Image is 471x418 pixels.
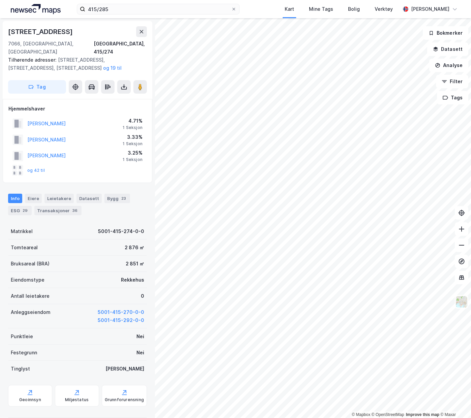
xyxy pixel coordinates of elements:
div: 1 Seksjon [123,125,143,130]
div: [PERSON_NAME] [411,5,449,13]
div: 4.71% [123,117,143,125]
div: Eiendomstype [11,276,44,284]
div: Geoinnsyn [19,397,41,403]
div: 23 [120,195,127,202]
div: Info [8,194,22,203]
a: Improve this map [406,412,439,417]
div: 1 Seksjon [123,157,143,162]
a: OpenStreetMap [372,412,404,417]
button: Analyse [429,59,468,72]
iframe: Chat Widget [437,386,471,418]
div: Miljøstatus [65,397,89,403]
div: ESG [8,206,32,215]
div: Grunnforurensning [105,397,144,403]
div: 36 [71,207,79,214]
div: Tomteareal [11,244,38,252]
button: Tags [437,91,468,104]
div: 3.25% [123,149,143,157]
button: Filter [436,75,468,88]
div: Tinglyst [11,365,30,373]
div: Kart [285,5,294,13]
div: Bolig [348,5,360,13]
img: Z [455,295,468,308]
div: Antall leietakere [11,292,50,300]
button: 5001-415-270-0-0 [98,308,144,316]
div: Matrikkel [11,227,33,235]
div: 5001-415-274-0-0 [98,227,144,235]
a: Mapbox [352,412,370,417]
div: Nei [136,349,144,357]
div: Rekkehus [121,276,144,284]
div: [STREET_ADDRESS] [8,26,74,37]
button: 5001-415-292-0-0 [98,316,144,324]
div: Mine Tags [309,5,333,13]
div: 7066, [GEOGRAPHIC_DATA], [GEOGRAPHIC_DATA] [8,40,94,56]
div: 0 [141,292,144,300]
img: logo.a4113a55bc3d86da70a041830d287a7e.svg [11,4,61,14]
div: Verktøy [375,5,393,13]
div: Eiere [25,194,42,203]
div: Punktleie [11,332,33,341]
div: [STREET_ADDRESS], [STREET_ADDRESS], [STREET_ADDRESS] [8,56,142,72]
div: Bruksareal (BRA) [11,260,50,268]
div: [PERSON_NAME] [105,365,144,373]
div: Bygg [104,194,130,203]
div: Transaksjoner [34,206,82,215]
div: 2 851 ㎡ [126,260,144,268]
div: Nei [136,332,144,341]
div: Festegrunn [11,349,37,357]
div: Anleggseiendom [11,308,51,316]
div: Datasett [76,194,102,203]
button: Bokmerker [423,26,468,40]
div: 29 [21,207,29,214]
div: 1 Seksjon [123,141,143,147]
div: [GEOGRAPHIC_DATA], 415/274 [94,40,147,56]
div: 3.33% [123,133,143,141]
div: Hjemmelshaver [8,105,147,113]
button: Tag [8,80,66,94]
div: Leietakere [44,194,74,203]
span: Tilhørende adresser: [8,57,58,63]
button: Datasett [427,42,468,56]
input: Søk på adresse, matrikkel, gårdeiere, leietakere eller personer [85,4,231,14]
div: 2 876 ㎡ [125,244,144,252]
